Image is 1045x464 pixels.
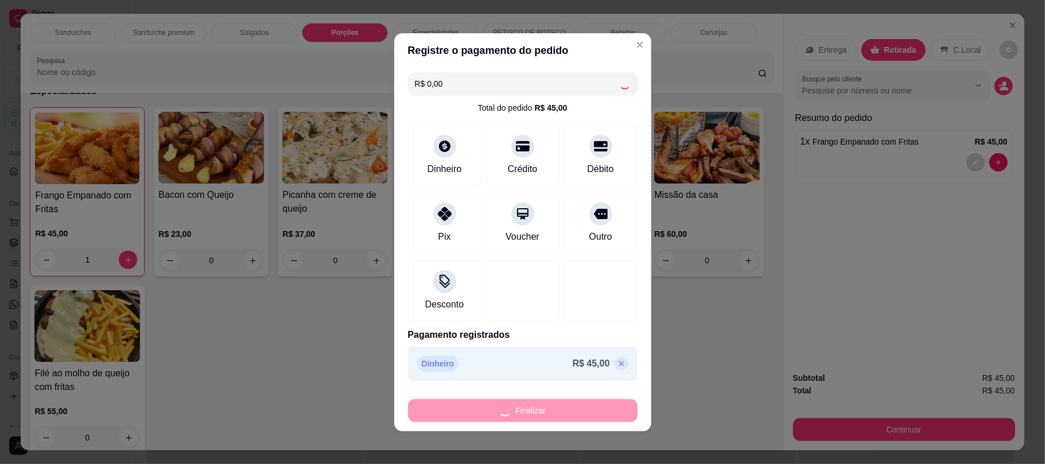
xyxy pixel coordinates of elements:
header: Registre o pagamento do pedido [394,33,651,68]
div: Total do pedido [478,102,568,114]
div: Dinheiro [428,162,462,176]
div: Pix [438,230,450,244]
div: R$ 45,00 [535,102,568,114]
div: Loading [619,78,631,89]
p: Pagamento registrados [408,328,638,342]
div: Desconto [425,298,464,311]
button: Close [631,36,649,54]
div: Outro [589,230,612,244]
div: Débito [587,162,613,176]
input: Ex.: hambúrguer de cordeiro [415,72,619,95]
p: R$ 45,00 [573,357,610,371]
div: Crédito [508,162,538,176]
div: Voucher [506,230,539,244]
p: Dinheiro [417,356,459,372]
